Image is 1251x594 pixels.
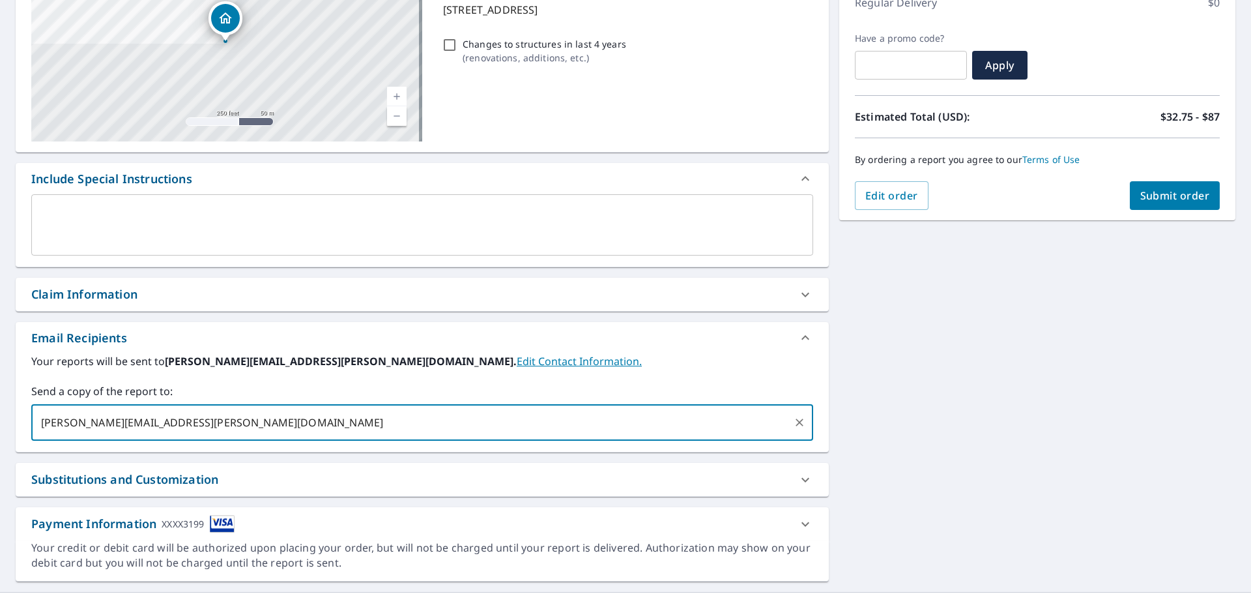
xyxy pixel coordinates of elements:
div: Claim Information [16,278,829,311]
div: Dropped pin, building 1, Residential property, 1108 6th St Portsmouth, VA 23704 [208,1,242,42]
a: EditContactInfo [517,354,642,368]
label: Send a copy of the report to: [31,383,813,399]
div: Substitutions and Customization [16,463,829,496]
div: XXXX3199 [162,515,204,533]
a: Current Level 17, Zoom Out [387,106,407,126]
label: Have a promo code? [855,33,967,44]
label: Your reports will be sent to [31,353,813,369]
div: Payment InformationXXXX3199cardImage [16,507,829,541]
div: Include Special Instructions [31,170,192,188]
b: [PERSON_NAME][EMAIL_ADDRESS][PERSON_NAME][DOMAIN_NAME]. [165,354,517,368]
p: Changes to structures in last 4 years [463,37,626,51]
div: Claim Information [31,286,137,303]
p: $32.75 - $87 [1160,109,1220,125]
div: Email Recipients [31,329,127,347]
div: Substitutions and Customization [31,471,218,488]
button: Apply [972,51,1028,80]
button: Submit order [1130,181,1220,210]
img: cardImage [210,515,235,533]
span: Apply [983,58,1017,72]
p: Estimated Total (USD): [855,109,1037,125]
span: Edit order [865,188,918,203]
div: Include Special Instructions [16,163,829,194]
a: Current Level 17, Zoom In [387,87,407,106]
span: Submit order [1140,188,1210,203]
a: Terms of Use [1022,153,1080,166]
button: Edit order [855,181,928,210]
p: ( renovations, additions, etc. ) [463,51,626,65]
div: Payment Information [31,515,235,533]
button: Clear [790,413,809,432]
p: By ordering a report you agree to our [855,154,1220,166]
p: [STREET_ADDRESS] [443,2,808,18]
div: Your credit or debit card will be authorized upon placing your order, but will not be charged unt... [31,541,813,571]
div: Email Recipients [16,322,829,353]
